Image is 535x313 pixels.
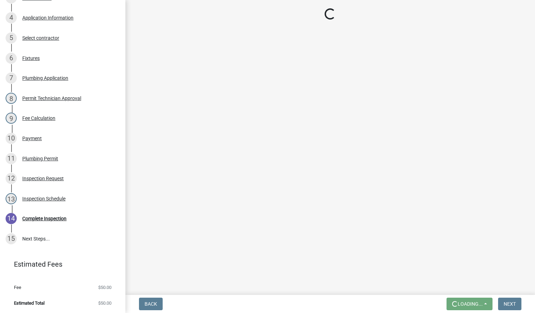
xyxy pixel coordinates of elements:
span: $50.00 [98,285,111,290]
div: Inspection Schedule [22,196,65,201]
div: 8 [6,93,17,104]
div: 6 [6,53,17,64]
div: 9 [6,113,17,124]
div: Inspection Request [22,176,64,181]
div: 10 [6,133,17,144]
div: 14 [6,213,17,224]
div: Fixtures [22,56,40,61]
div: Application Information [22,15,73,20]
div: Payment [22,136,42,141]
span: $50.00 [98,301,111,305]
div: 15 [6,233,17,244]
span: Next [504,301,516,307]
span: Loading... [458,301,483,307]
div: 4 [6,12,17,23]
div: 11 [6,153,17,164]
button: Next [498,298,521,310]
div: 13 [6,193,17,204]
div: 7 [6,72,17,84]
span: Back [145,301,157,307]
span: Estimated Total [14,301,45,305]
div: Plumbing Permit [22,156,58,161]
span: Fee [14,285,21,290]
button: Loading... [447,298,493,310]
div: Permit Technician Approval [22,96,81,101]
div: Plumbing Application [22,76,68,81]
div: Fee Calculation [22,116,55,121]
div: Complete Inspection [22,216,67,221]
div: 5 [6,32,17,44]
div: 12 [6,173,17,184]
button: Back [139,298,163,310]
a: Estimated Fees [6,257,114,271]
div: Select contractor [22,36,59,40]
